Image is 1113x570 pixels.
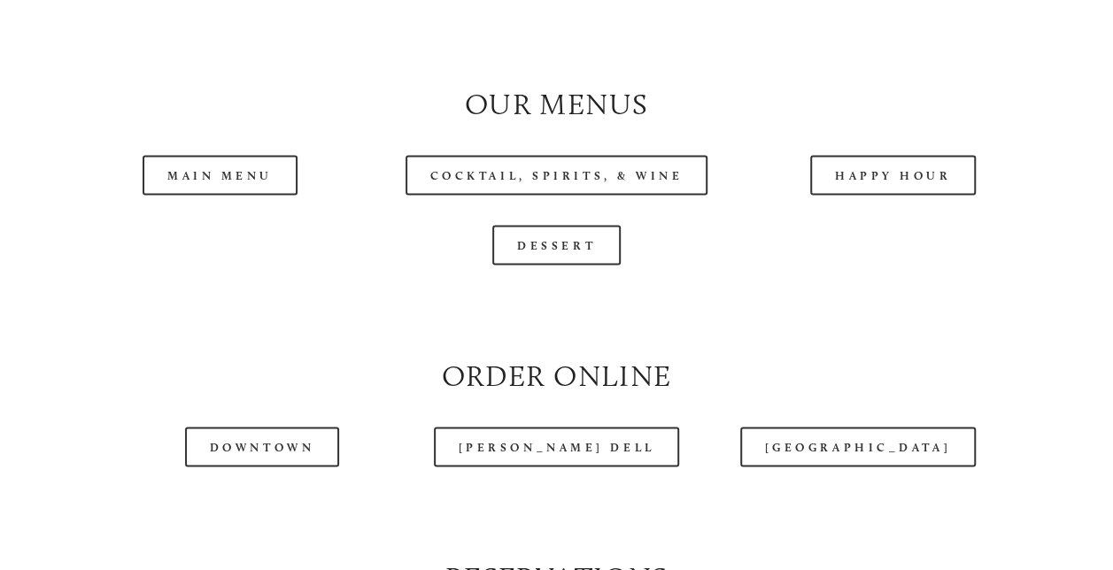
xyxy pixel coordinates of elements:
[66,355,1046,397] h2: Order Online
[406,155,708,195] a: Cocktail, Spirits, & Wine
[492,225,621,265] a: Dessert
[143,155,298,195] a: Main Menu
[434,427,680,466] a: [PERSON_NAME] Dell
[740,427,976,466] a: [GEOGRAPHIC_DATA]
[185,427,339,466] a: Downtown
[810,155,977,195] a: Happy Hour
